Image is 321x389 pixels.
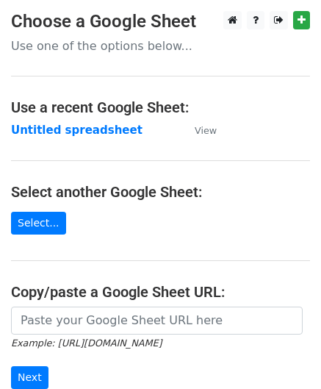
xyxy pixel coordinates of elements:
a: Select... [11,212,66,235]
h3: Choose a Google Sheet [11,11,310,32]
h4: Copy/paste a Google Sheet URL: [11,283,310,301]
small: Example: [URL][DOMAIN_NAME] [11,338,162,349]
a: View [180,124,217,137]
input: Paste your Google Sheet URL here [11,307,303,335]
a: Untitled spreadsheet [11,124,143,137]
h4: Select another Google Sheet: [11,183,310,201]
h4: Use a recent Google Sheet: [11,99,310,116]
small: View [195,125,217,136]
p: Use one of the options below... [11,38,310,54]
input: Next [11,366,48,389]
